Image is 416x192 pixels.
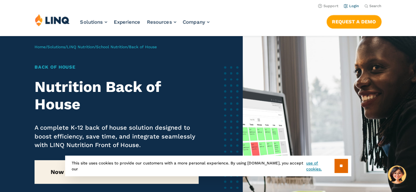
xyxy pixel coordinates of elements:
[65,156,351,176] div: This site uses cookies to provide our customers with a more personal experience. By using [DOMAIN...
[96,45,127,49] a: School Nutrition
[35,64,198,71] h1: Back of House
[35,123,198,149] p: A complete K-12 back of house solution designed to boost efficiency, save time, and integrate sea...
[318,4,338,8] a: Support
[35,45,157,49] span: / / / /
[35,14,70,26] img: LINQ | K‑12 Software
[388,165,406,184] button: Hello, have a question? Let’s chat.
[183,19,209,25] a: Company
[80,19,103,25] span: Solutions
[344,4,359,8] a: Login
[35,78,161,113] strong: Nutrition Back of House
[47,45,65,49] a: Solutions
[327,15,381,28] a: Request a Demo
[369,4,381,8] span: Search
[364,4,381,9] button: Open Search Bar
[147,19,172,25] span: Resources
[35,45,46,49] a: Home
[80,14,209,35] nav: Primary Navigation
[114,19,140,25] a: Experience
[67,45,94,49] a: LINQ Nutrition
[129,45,157,49] span: Back of House
[327,14,381,28] nav: Button Navigation
[183,19,205,25] span: Company
[80,19,107,25] a: Solutions
[147,19,176,25] a: Resources
[306,160,334,172] a: use of cookies.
